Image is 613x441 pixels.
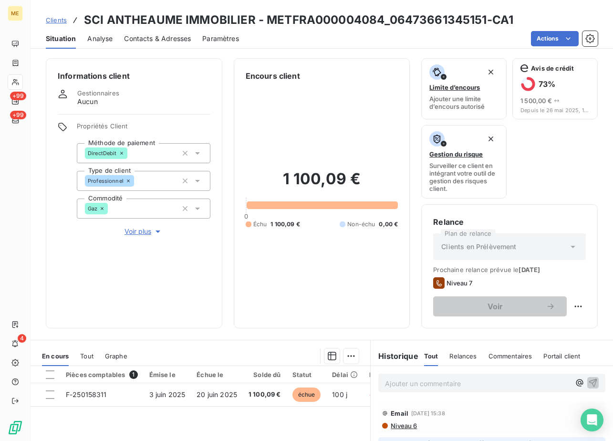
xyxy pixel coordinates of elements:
[292,388,321,402] span: échue
[77,226,210,237] button: Voir plus
[42,352,69,360] span: En cours
[66,370,138,379] div: Pièces comptables
[88,178,124,184] span: Professionnel
[134,177,142,185] input: Ajouter une valeur
[429,150,483,158] span: Gestion du risque
[246,169,398,198] h2: 1 100,09 €
[391,409,408,417] span: Email
[46,34,76,43] span: Situation
[197,390,237,399] span: 20 juin 2025
[244,212,248,220] span: 0
[10,111,26,119] span: +99
[77,89,119,97] span: Gestionnaires
[197,371,237,378] div: Échue le
[77,97,98,106] span: Aucun
[88,206,97,211] span: Gaz
[202,34,239,43] span: Paramètres
[424,352,438,360] span: Tout
[539,79,555,89] h6: 73 %
[84,11,513,29] h3: SCI ANTHEAUME IMMOBILIER - METFRA000004084_06473661345151-CA1
[253,220,267,229] span: Échu
[149,371,186,378] div: Émise le
[46,16,67,24] span: Clients
[447,279,472,287] span: Niveau 7
[8,420,23,435] img: Logo LeanPay
[149,390,186,399] span: 3 juin 2025
[421,58,507,119] button: Limite d’encoursAjouter une limite d’encours autorisé
[390,422,417,430] span: Niveau 6
[270,220,300,229] span: 1 100,09 €
[292,371,321,378] div: Statut
[8,6,23,21] div: ME
[369,390,386,399] span: +83 j
[80,352,94,360] span: Tout
[445,303,546,310] span: Voir
[519,266,540,273] span: [DATE]
[429,84,480,91] span: Limite d’encours
[581,409,603,431] div: Open Intercom Messenger
[108,204,115,213] input: Ajouter une valeur
[433,266,586,273] span: Prochaine relance prévue le
[531,64,574,72] span: Avis de crédit
[124,34,191,43] span: Contacts & Adresses
[87,34,113,43] span: Analyse
[347,220,375,229] span: Non-échu
[66,390,107,399] span: F-250158311
[77,122,210,136] span: Propriétés Client
[433,216,586,228] h6: Relance
[127,149,135,157] input: Ajouter une valeur
[531,31,579,46] button: Actions
[105,352,127,360] span: Graphe
[369,371,400,378] div: Retard
[429,95,499,110] span: Ajouter une limite d’encours autorisé
[58,70,210,82] h6: Informations client
[129,370,138,379] span: 1
[520,97,552,105] span: 1 500,00 €
[379,220,398,229] span: 0,00 €
[488,352,532,360] span: Commentaires
[332,371,358,378] div: Délai
[433,296,567,316] button: Voir
[421,125,507,199] button: Gestion du risqueSurveiller ce client en intégrant votre outil de gestion des risques client.
[449,352,477,360] span: Relances
[249,390,281,399] span: 1 100,09 €
[249,371,281,378] div: Solde dû
[411,410,445,416] span: [DATE] 15:38
[46,15,67,25] a: Clients
[88,150,117,156] span: DirectDebit
[18,334,26,343] span: 4
[441,242,516,252] span: Clients en Prélèvement
[246,70,300,82] h6: Encours client
[371,350,418,362] h6: Historique
[543,352,580,360] span: Portail client
[10,92,26,100] span: +99
[125,227,163,236] span: Voir plus
[520,107,590,113] span: Depuis le 26 mai 2025, 16:21
[332,390,347,399] span: 100 j
[429,162,499,192] span: Surveiller ce client en intégrant votre outil de gestion des risques client.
